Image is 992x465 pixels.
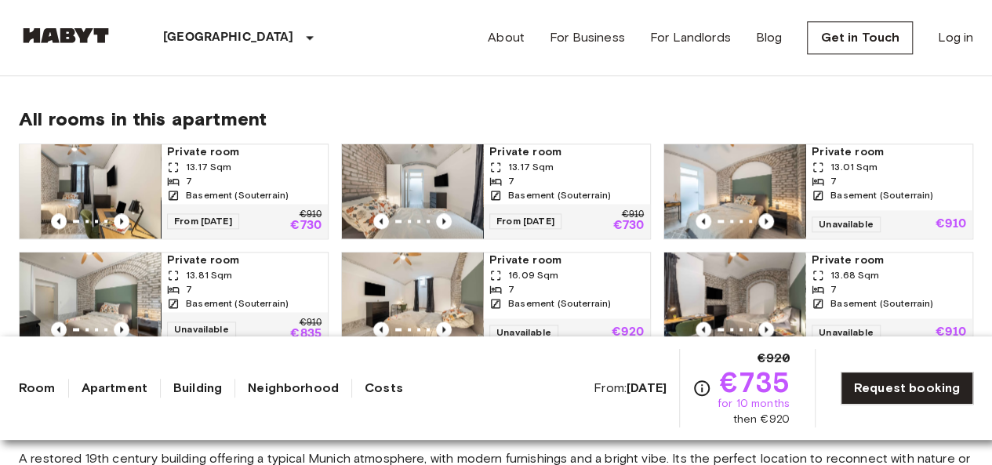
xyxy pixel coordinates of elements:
[436,213,452,229] button: Previous image
[489,213,561,229] span: From [DATE]
[365,379,403,398] a: Costs
[163,28,294,47] p: [GEOGRAPHIC_DATA]
[19,27,113,43] img: Habyt
[812,252,966,268] span: Private room
[611,326,644,339] p: €920
[830,188,933,202] span: Basement (Souterrain)
[489,325,558,340] span: Unavailable
[812,325,881,340] span: Unavailable
[488,28,525,47] a: About
[82,379,147,398] a: Apartment
[830,296,933,311] span: Basement (Souterrain)
[664,144,805,238] img: Marketing picture of unit DE-02-004-006-07HF
[664,252,805,347] img: Marketing picture of unit DE-02-004-006-02HF
[186,174,192,188] span: 7
[663,252,973,347] a: Marketing picture of unit DE-02-004-006-02HFPrevious imagePrevious imagePrivate room13.68 Sqm7Bas...
[19,252,329,347] a: Marketing picture of unit DE-02-004-006-06HFPrevious imagePrevious imagePrivate room13.81 Sqm7Bas...
[696,213,711,229] button: Previous image
[20,144,161,238] img: Marketing picture of unit DE-02-004-006-03HF
[696,322,711,337] button: Previous image
[300,318,322,328] p: €910
[508,268,558,282] span: 16.09 Sqm
[812,144,966,160] span: Private room
[841,372,973,405] a: Request booking
[663,143,973,239] a: Marketing picture of unit DE-02-004-006-07HFPrevious imagePrevious imagePrivate room13.01 Sqm7Bas...
[489,144,644,160] span: Private room
[718,396,790,412] span: for 10 months
[186,188,289,202] span: Basement (Souterrain)
[173,379,222,398] a: Building
[550,28,625,47] a: For Business
[186,296,289,311] span: Basement (Souterrain)
[167,322,236,337] span: Unavailable
[300,210,322,220] p: €910
[248,379,339,398] a: Neighborhood
[186,160,231,174] span: 13.17 Sqm
[19,379,56,398] a: Room
[290,220,322,232] p: €730
[935,218,966,231] p: €910
[627,380,667,395] b: [DATE]
[373,322,389,337] button: Previous image
[935,326,966,339] p: €910
[51,322,67,337] button: Previous image
[830,160,878,174] span: 13.01 Sqm
[342,144,483,238] img: Marketing picture of unit DE-02-004-006-01HF
[489,252,644,268] span: Private room
[19,107,973,131] span: All rooms in this apartment
[290,328,322,340] p: €835
[114,322,129,337] button: Previous image
[186,282,192,296] span: 7
[508,174,514,188] span: 7
[19,143,329,239] a: Marketing picture of unit DE-02-004-006-03HFPrevious imagePrevious imagePrivate room13.17 Sqm7Bas...
[758,213,774,229] button: Previous image
[650,28,731,47] a: For Landlords
[938,28,973,47] a: Log in
[508,296,611,311] span: Basement (Souterrain)
[758,322,774,337] button: Previous image
[732,412,789,427] span: then €920
[756,28,783,47] a: Blog
[692,379,711,398] svg: Check cost overview for full price breakdown. Please note that discounts apply to new joiners onl...
[20,252,161,347] img: Marketing picture of unit DE-02-004-006-06HF
[622,210,644,220] p: €910
[167,213,239,229] span: From [DATE]
[167,144,322,160] span: Private room
[436,322,452,337] button: Previous image
[114,213,129,229] button: Previous image
[830,268,879,282] span: 13.68 Sqm
[830,174,837,188] span: 7
[167,252,322,268] span: Private room
[341,143,651,239] a: Marketing picture of unit DE-02-004-006-01HFPrevious imagePrevious imagePrivate room13.17 Sqm7Bas...
[830,282,837,296] span: 7
[812,216,881,232] span: Unavailable
[508,160,554,174] span: 13.17 Sqm
[508,188,611,202] span: Basement (Souterrain)
[341,252,651,347] a: Marketing picture of unit DE-02-004-006-04HFPrevious imagePrevious imagePrivate room16.09 Sqm7Bas...
[612,220,644,232] p: €730
[720,368,790,396] span: €735
[508,282,514,296] span: 7
[342,252,483,347] img: Marketing picture of unit DE-02-004-006-04HF
[186,268,232,282] span: 13.81 Sqm
[807,21,913,54] a: Get in Touch
[594,380,667,397] span: From:
[51,213,67,229] button: Previous image
[758,349,790,368] span: €920
[373,213,389,229] button: Previous image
